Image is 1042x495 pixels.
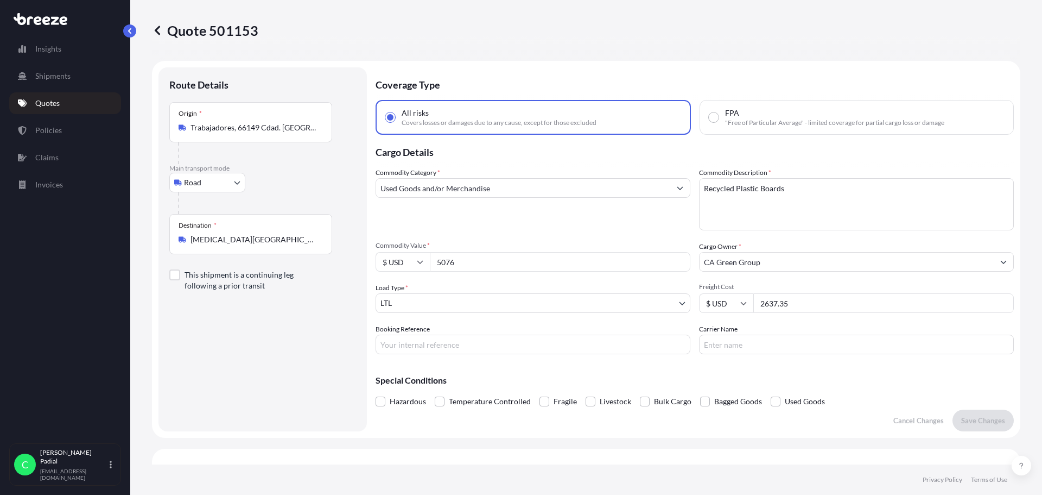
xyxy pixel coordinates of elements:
[376,167,440,178] label: Commodity Category
[670,178,690,198] button: Show suggestions
[179,221,217,230] div: Destination
[169,78,228,91] p: Route Details
[9,120,121,141] a: Policies
[402,108,429,118] span: All risks
[893,415,944,426] p: Cancel Changes
[376,335,690,354] input: Your internal reference
[709,112,719,122] input: FPA"Free of Particular Average" - limited coverage for partial cargo loss or damage
[9,38,121,60] a: Insights
[699,178,1014,230] textarea: Recycled Plastic Boards
[9,65,121,87] a: Shipments
[699,241,741,252] label: Cargo Owner
[22,459,28,470] span: C
[376,293,690,313] button: LTL
[654,393,691,410] span: Bulk Cargo
[376,324,430,335] label: Booking Reference
[923,475,962,484] a: Privacy Policy
[699,283,1014,291] span: Freight Cost
[380,298,392,309] span: LTL
[35,179,63,190] p: Invoices
[35,125,62,136] p: Policies
[390,393,426,410] span: Hazardous
[714,393,762,410] span: Bagged Goods
[190,234,319,245] input: Destination
[753,293,1014,313] input: Enter amount
[699,335,1014,354] input: Enter name
[190,122,319,133] input: Origin
[961,415,1005,426] p: Save Changes
[700,252,994,272] input: Full name
[376,67,1014,100] p: Coverage Type
[699,167,771,178] label: Commodity Description
[184,177,201,188] span: Road
[35,98,60,109] p: Quotes
[169,164,356,173] p: Main transport mode
[179,109,202,118] div: Origin
[971,475,1007,484] a: Terms of Use
[376,135,1014,167] p: Cargo Details
[9,174,121,196] a: Invoices
[35,152,59,163] p: Claims
[35,71,71,82] p: Shipments
[402,118,596,127] span: Covers losses or damages due to any cause, except for those excluded
[40,448,107,466] p: [PERSON_NAME] Padial
[952,410,1014,431] button: Save Changes
[376,376,1014,385] p: Special Conditions
[994,252,1013,272] button: Show suggestions
[885,410,952,431] button: Cancel Changes
[376,283,408,293] span: Load Type
[9,92,121,114] a: Quotes
[376,241,690,250] span: Commodity Value
[449,393,531,410] span: Temperature Controlled
[785,393,825,410] span: Used Goods
[169,173,245,192] button: Select transport
[725,118,944,127] span: "Free of Particular Average" - limited coverage for partial cargo loss or damage
[9,147,121,168] a: Claims
[40,468,107,481] p: [EMAIL_ADDRESS][DOMAIN_NAME]
[430,252,690,272] input: Type amount
[725,108,739,118] span: FPA
[385,112,395,122] input: All risksCovers losses or damages due to any cause, except for those excluded
[35,43,61,54] p: Insights
[699,324,738,335] label: Carrier Name
[554,393,577,410] span: Fragile
[376,178,670,198] input: Select a commodity type
[152,22,258,39] p: Quote 501153
[600,393,631,410] span: Livestock
[185,270,323,291] label: This shipment is a continuing leg following a prior transit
